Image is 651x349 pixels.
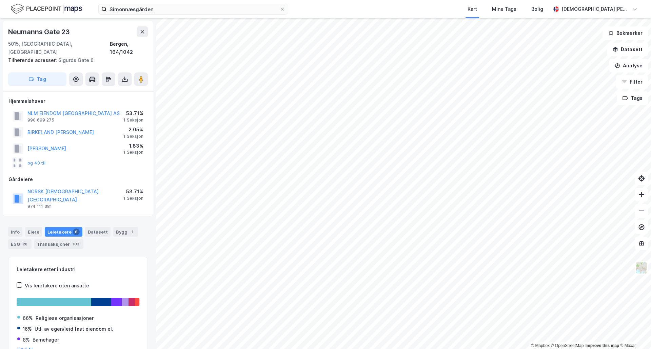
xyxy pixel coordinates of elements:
div: 1.83% [123,142,143,150]
div: 6 [73,228,80,235]
div: 16% [23,325,32,333]
div: 1 Seksjon [123,196,143,201]
div: Barnehager [33,336,59,344]
div: 53.71% [123,109,143,117]
div: 103 [71,241,81,247]
div: Utl. av egen/leid fast eiendom el. [35,325,113,333]
div: Leietakere [45,227,82,237]
img: Z [635,261,648,274]
div: 8% [23,336,30,344]
div: Gårdeiere [8,175,147,183]
div: 1 [129,228,136,235]
div: Neumanns Gate 23 [8,26,71,37]
div: [DEMOGRAPHIC_DATA][PERSON_NAME] [561,5,629,13]
div: Kontrollprogram for chat [617,317,651,349]
div: Vis leietakere uten ansatte [25,282,89,290]
div: Mine Tags [492,5,516,13]
a: Mapbox [531,343,550,348]
div: 1 Seksjon [123,150,143,155]
div: 53.71% [123,188,143,196]
button: Filter [616,75,648,89]
a: Improve this map [586,343,619,348]
div: 990 699 275 [27,117,54,123]
div: Datasett [85,227,111,237]
div: 28 [21,241,29,247]
input: Søk på adresse, matrikkel, gårdeiere, leietakere eller personer [107,4,280,14]
div: Religiøse organisasjoner [36,314,94,322]
div: 5015, [GEOGRAPHIC_DATA], [GEOGRAPHIC_DATA] [8,40,110,56]
div: Transaksjoner [34,239,83,249]
div: 1 Seksjon [123,134,143,139]
button: Tag [8,72,66,86]
button: Analyse [609,59,648,72]
div: 1 Seksjon [123,117,143,123]
span: Tilhørende adresser: [8,57,58,63]
div: Kart [468,5,477,13]
iframe: Chat Widget [617,317,651,349]
div: Bergen, 164/1042 [110,40,148,56]
div: ESG [8,239,32,249]
div: Leietakere etter industri [17,265,139,274]
button: Bokmerker [603,26,648,40]
div: Hjemmelshaver [8,97,147,105]
div: 2.05% [123,126,143,134]
div: Sigurds Gate 6 [8,56,142,64]
div: 66% [23,314,33,322]
div: Bygg [113,227,138,237]
button: Datasett [607,43,648,56]
div: Bolig [531,5,543,13]
img: logo.f888ab2527a4732fd821a326f86c7f29.svg [11,3,82,15]
div: 974 111 381 [27,204,52,209]
div: Info [8,227,22,237]
a: OpenStreetMap [551,343,584,348]
button: Tags [617,91,648,105]
div: Eiere [25,227,42,237]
